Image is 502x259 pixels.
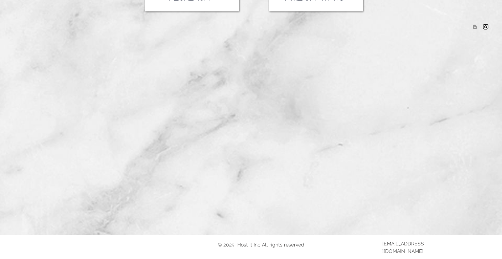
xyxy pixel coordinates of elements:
[471,23,489,30] ul: Social Bar
[471,23,478,30] img: Blogger
[482,23,489,30] img: Hostitny
[382,241,424,254] a: [EMAIL_ADDRESS][DOMAIN_NAME]
[218,242,304,248] span: © 2025 Host It Inc All rights reserved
